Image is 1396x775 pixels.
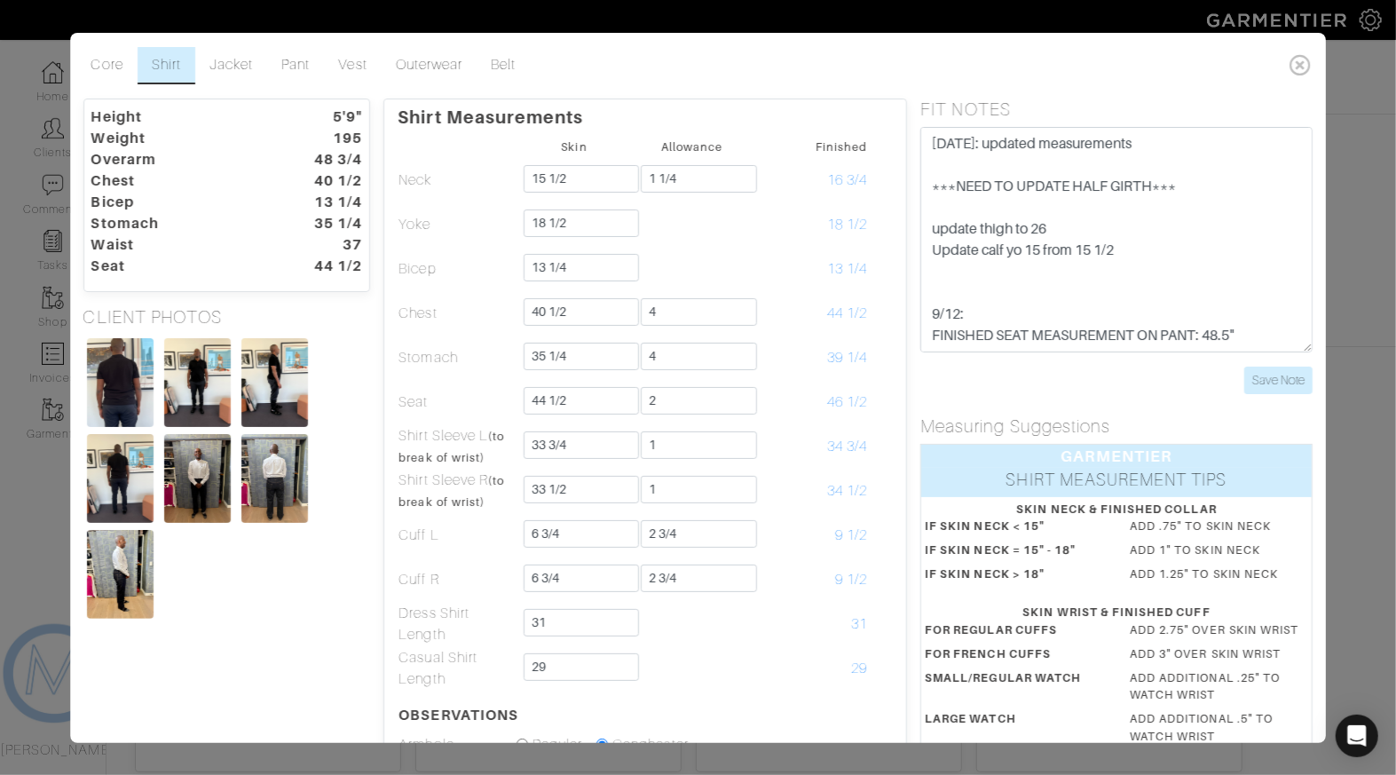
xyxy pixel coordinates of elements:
[398,733,516,758] td: Armhole
[195,47,267,84] a: Jacket
[911,518,1116,542] dt: IF SKIN NECK < 15"
[87,338,154,427] img: NZWtc41sfuKEb28A9PUJZVfV
[325,47,382,84] a: Vest
[277,107,376,128] dt: 5'9"
[398,691,516,733] th: OBSERVATIONS
[1336,715,1378,757] div: Open Intercom Messenger
[661,140,722,154] small: Allowance
[835,572,867,588] span: 9 1/2
[911,621,1116,645] dt: FOR REGULAR CUFFS
[277,170,376,192] dt: 40 1/2
[1244,367,1313,394] input: Save Note
[277,149,376,170] dt: 48 3/4
[827,261,867,277] span: 13 1/4
[920,127,1313,352] textarea: [DATE]: updated measurements ***NEED TO UPDATE HALF GIRTH*** update thigh to 26 Update calf yo 15...
[78,192,277,213] dt: Bicep
[78,234,277,256] dt: Waist
[164,338,231,427] img: kst3mXYeha9b9y5HRWsqppZE
[398,247,516,291] td: Bicep
[925,604,1308,621] div: SKIN WRIST & FINISHED CUFF
[911,542,1116,565] dt: IF SKIN NECK = 15" - 18"
[1116,542,1321,558] dd: ADD 1" TO SKIN NECK
[827,305,867,321] span: 44 1/2
[911,710,1116,751] dt: LARGE WATCH
[925,501,1308,518] div: SKIN NECK & FINISHED COLLAR
[827,172,867,188] span: 16 3/4
[827,350,867,366] span: 39 1/4
[277,213,376,234] dt: 35 1/4
[827,439,867,455] span: 34 3/4
[827,217,867,233] span: 18 1/2
[398,202,516,247] td: Yoke
[920,415,1313,437] h5: Measuring Suggestions
[241,338,308,427] img: U1SvDoS9F4EVp7pEeQJ9XQou
[277,256,376,277] dt: 44 1/2
[1116,621,1321,638] dd: ADD 2.75" OVER SKIN WRIST
[398,469,516,513] td: Shirt Sleeve R
[532,734,582,755] label: Regular
[398,380,516,424] td: Seat
[921,445,1312,468] div: GARMENTIER
[77,47,138,84] a: Core
[87,434,154,523] img: 8DZTJg8UcRbhr8nHWENQ7tvn
[851,616,867,632] span: 31
[911,565,1116,589] dt: IF SKIN NECK > 18"
[911,669,1116,710] dt: SMALL/REGULAR WATCH
[138,47,195,84] a: Shirt
[1116,565,1321,582] dd: ADD 1.25" TO SKIN NECK
[1116,645,1321,662] dd: ADD 3" OVER SKIN WRIST
[1116,518,1321,534] dd: ADD .75" TO SKIN NECK
[1116,669,1321,703] dd: ADD ADDITIONAL .25" TO WATCH WRIST
[78,107,277,128] dt: Height
[382,47,477,84] a: Outerwear
[835,527,867,543] span: 9 1/2
[1116,710,1321,744] dd: ADD ADDITIONAL .5" TO WATCH WRIST
[277,234,376,256] dt: 37
[398,646,516,691] td: Casual Shirt Length
[921,468,1312,497] div: SHIRT MEASUREMENT TIPS
[78,128,277,149] dt: Weight
[398,602,516,646] td: Dress Shirt Length
[612,734,689,755] label: Ganghester
[398,291,516,336] td: Chest
[398,158,516,202] td: Neck
[78,213,277,234] dt: Stomach
[562,140,588,154] small: Skin
[277,128,376,149] dt: 195
[83,306,371,328] h5: CLIENT PHOTOS
[816,140,867,154] small: Finished
[851,660,867,676] span: 29
[78,149,277,170] dt: Overarm
[78,170,277,192] dt: Chest
[827,394,867,410] span: 46 1/2
[164,434,231,523] img: TQz1qEGRckQshzYhJbXEQKnR
[87,530,154,619] img: FqxW7UYjcPyuGxiGxrZvZuN2
[398,424,516,469] td: Shirt Sleeve L
[398,558,516,602] td: Cuff R
[920,99,1313,120] h5: FIT NOTES
[911,645,1116,669] dt: FOR FRENCH CUFFS
[827,483,867,499] span: 34 1/2
[398,513,516,558] td: Cuff L
[398,99,894,128] p: Shirt Measurements
[398,336,516,380] td: Stomach
[241,434,308,523] img: 4nF2ETa1V32hTfSXzRxxQAgq
[267,47,324,84] a: Pant
[277,192,376,213] dt: 13 1/4
[477,47,530,84] a: Belt
[78,256,277,277] dt: Seat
